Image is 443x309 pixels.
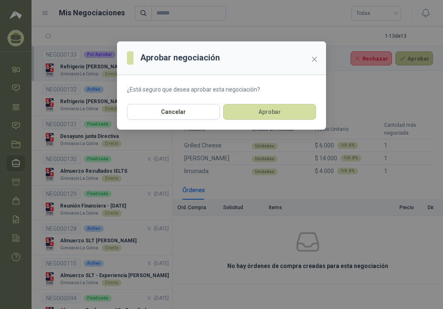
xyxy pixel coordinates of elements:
[117,75,326,104] section: ¿Está seguro que desea aprobar esta negociación?
[140,51,220,64] h3: Aprobar negociación
[308,53,321,66] button: Close
[311,56,318,63] span: close
[127,104,220,120] button: Cancelar
[223,104,316,120] button: Aprobar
